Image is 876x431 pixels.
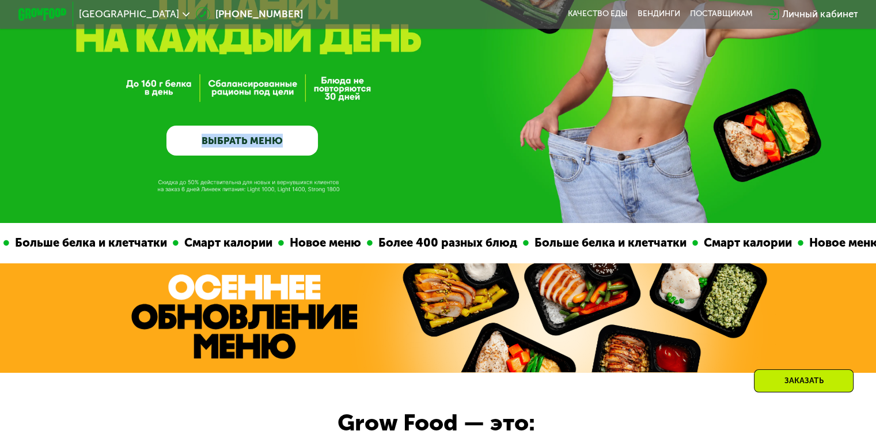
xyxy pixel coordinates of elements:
[280,234,363,252] div: Новое меню
[695,234,794,252] div: Смарт калории
[782,7,858,21] div: Личный кабинет
[690,9,753,19] div: поставщикам
[754,369,854,392] div: Заказать
[369,234,519,252] div: Более 400 разных блюд
[6,234,169,252] div: Больше белка и клетчатки
[568,9,628,19] a: Качество еды
[79,9,179,19] span: [GEOGRAPHIC_DATA]
[638,9,680,19] a: Вендинги
[175,234,275,252] div: Смарт калории
[196,7,303,21] a: [PHONE_NUMBER]
[166,126,318,156] a: ВЫБРАТЬ МЕНЮ
[525,234,689,252] div: Больше белка и клетчатки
